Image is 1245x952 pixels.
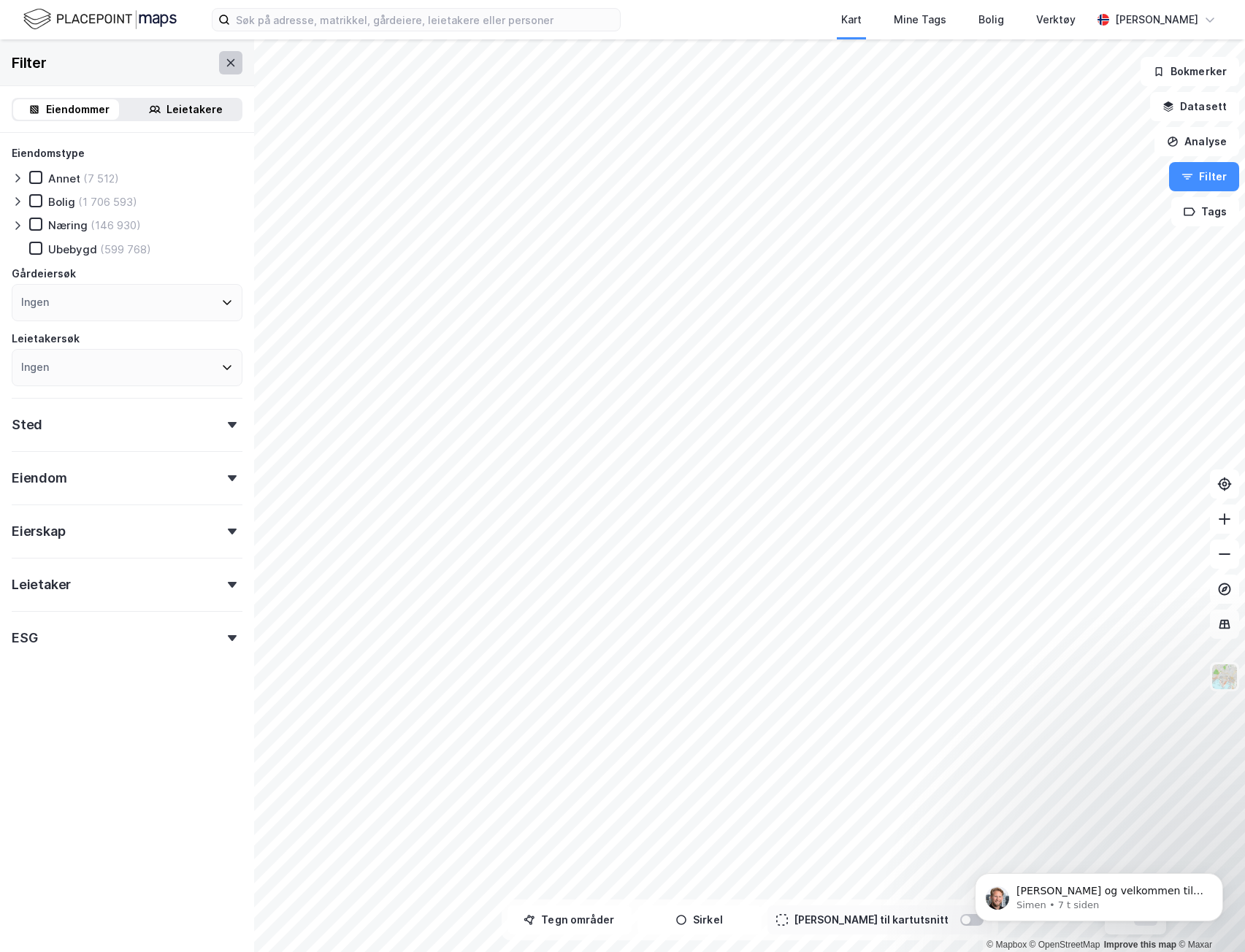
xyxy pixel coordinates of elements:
a: OpenStreetMap [1030,940,1100,950]
div: Mine Tags [894,11,946,28]
button: Analyse [1154,127,1239,156]
div: Sted [12,416,42,434]
div: Gårdeiersøk [12,265,76,283]
div: Kart [841,11,862,28]
div: (599 768) [100,242,151,256]
div: Ingen [21,358,49,376]
div: Leietakersøk [12,330,80,348]
div: ESG [12,629,37,647]
div: Leietakere [166,101,223,118]
button: Filter [1169,162,1239,191]
div: Bolig [48,195,75,209]
input: Søk på adresse, matrikkel, gårdeiere, leietakere eller personer [230,9,620,31]
a: Improve this map [1104,940,1176,950]
div: (1 706 593) [78,195,137,209]
div: [PERSON_NAME] til kartutsnitt [794,911,949,929]
div: Filter [12,51,47,74]
div: Eiendommer [46,101,110,118]
div: (7 512) [83,172,119,185]
div: Eiendom [12,469,67,487]
div: (146 930) [91,218,141,232]
a: Mapbox [987,940,1027,950]
div: [PERSON_NAME] [1115,11,1198,28]
iframe: Intercom notifications melding [953,842,1245,945]
img: logo.f888ab2527a4732fd821a326f86c7f29.svg [23,7,177,32]
button: Bokmerker [1141,57,1239,86]
button: Tags [1171,197,1239,226]
button: Tegn områder [507,905,632,934]
button: Sirkel [637,905,762,934]
button: Datasett [1150,92,1239,121]
div: Eiendomstype [12,145,85,162]
div: Ubebygd [48,242,97,256]
div: Eierskap [12,523,65,540]
div: Bolig [978,11,1004,28]
div: Ingen [21,293,49,311]
img: Z [1211,663,1238,691]
div: Næring [48,218,88,232]
div: Verktøy [1036,11,1076,28]
div: Annet [48,172,80,185]
div: Leietaker [12,576,71,594]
